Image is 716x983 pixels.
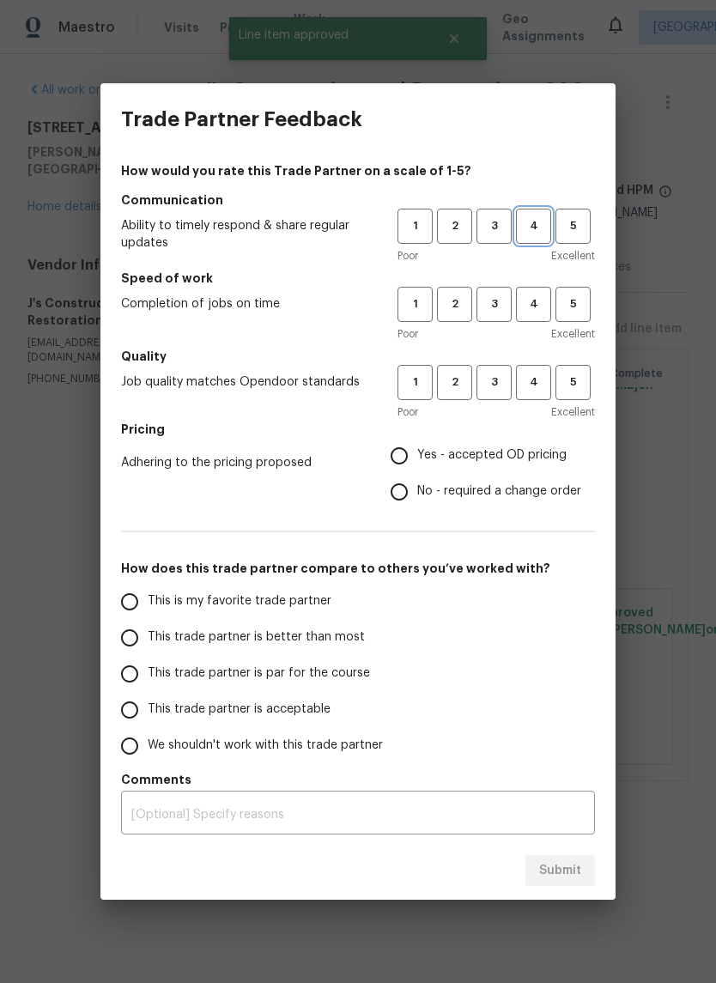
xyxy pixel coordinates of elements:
[417,446,567,464] span: Yes - accepted OD pricing
[439,373,470,392] span: 2
[121,217,370,252] span: Ability to timely respond & share regular updates
[551,247,595,264] span: Excellent
[397,287,433,322] button: 1
[478,216,510,236] span: 3
[518,373,549,392] span: 4
[557,373,589,392] span: 5
[557,294,589,314] span: 5
[397,404,418,421] span: Poor
[121,107,362,131] h3: Trade Partner Feedback
[148,592,331,610] span: This is my favorite trade partner
[399,294,431,314] span: 1
[397,325,418,343] span: Poor
[121,454,363,471] span: Adhering to the pricing proposed
[121,771,595,788] h5: Comments
[121,373,370,391] span: Job quality matches Opendoor standards
[555,287,591,322] button: 5
[121,421,595,438] h5: Pricing
[439,294,470,314] span: 2
[476,365,512,400] button: 3
[121,348,595,365] h5: Quality
[148,628,365,646] span: This trade partner is better than most
[478,373,510,392] span: 3
[121,560,595,577] h5: How does this trade partner compare to others you’ve worked with?
[437,209,472,244] button: 2
[516,365,551,400] button: 4
[437,287,472,322] button: 2
[397,365,433,400] button: 1
[391,438,595,510] div: Pricing
[148,664,370,683] span: This trade partner is par for the course
[397,209,433,244] button: 1
[399,373,431,392] span: 1
[439,216,470,236] span: 2
[417,482,581,501] span: No - required a change order
[121,295,370,312] span: Completion of jobs on time
[555,365,591,400] button: 5
[516,209,551,244] button: 4
[476,209,512,244] button: 3
[476,287,512,322] button: 3
[551,404,595,421] span: Excellent
[148,737,383,755] span: We shouldn't work with this trade partner
[121,270,595,287] h5: Speed of work
[397,247,418,264] span: Poor
[121,584,595,764] div: How does this trade partner compare to others you’ve worked with?
[555,209,591,244] button: 5
[148,701,331,719] span: This trade partner is acceptable
[518,294,549,314] span: 4
[478,294,510,314] span: 3
[516,287,551,322] button: 4
[121,191,595,209] h5: Communication
[437,365,472,400] button: 2
[399,216,431,236] span: 1
[551,325,595,343] span: Excellent
[121,162,595,179] h4: How would you rate this Trade Partner on a scale of 1-5?
[518,216,549,236] span: 4
[557,216,589,236] span: 5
